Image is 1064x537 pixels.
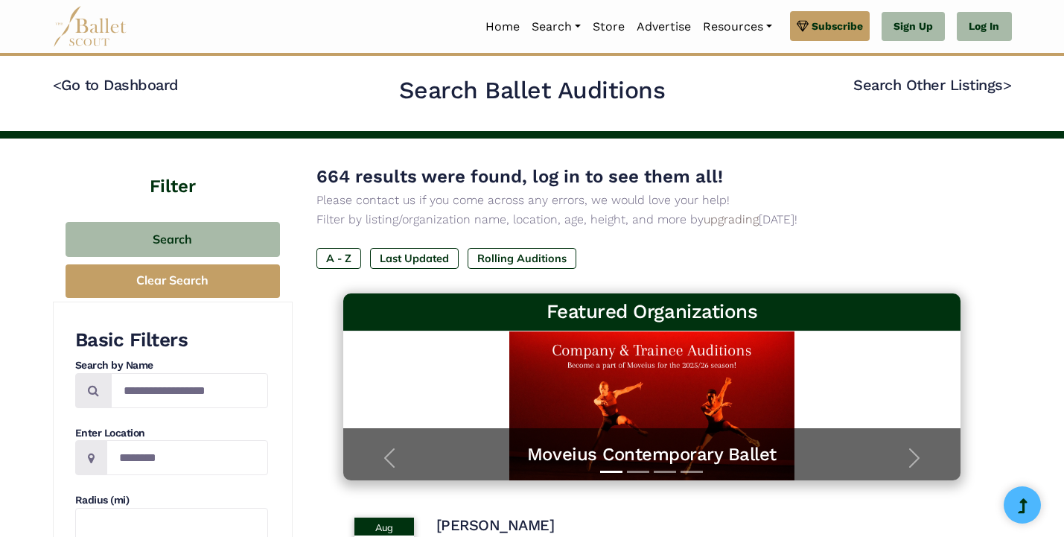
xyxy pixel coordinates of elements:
input: Location [106,440,268,475]
button: Slide 4 [681,463,703,480]
h4: Search by Name [75,358,268,373]
a: upgrading [704,212,759,226]
img: gem.svg [797,18,809,34]
h4: Filter [53,139,293,200]
h4: Radius (mi) [75,493,268,508]
a: Search [526,11,587,42]
h4: Enter Location [75,426,268,441]
a: Search Other Listings> [853,76,1011,94]
a: Subscribe [790,11,870,41]
div: Aug [354,518,414,536]
h4: [PERSON_NAME] [436,515,555,535]
label: Last Updated [370,248,459,269]
code: > [1003,75,1012,94]
p: Please contact us if you come across any errors, we would love your help! [316,191,988,210]
code: < [53,75,62,94]
input: Search by names... [111,373,268,408]
button: Clear Search [66,264,280,298]
a: Store [587,11,631,42]
a: Resources [697,11,778,42]
span: Subscribe [812,18,863,34]
a: Log In [957,12,1011,42]
h3: Featured Organizations [355,299,949,325]
h3: Basic Filters [75,328,268,353]
button: Search [66,222,280,257]
a: <Go to Dashboard [53,76,179,94]
span: 664 results were found, log in to see them all! [316,166,723,187]
button: Slide 1 [600,463,622,480]
button: Slide 2 [627,463,649,480]
button: Slide 3 [654,463,676,480]
label: Rolling Auditions [468,248,576,269]
label: A - Z [316,248,361,269]
p: Filter by listing/organization name, location, age, height, and more by [DATE]! [316,210,988,229]
a: Home [480,11,526,42]
a: Moveius Contemporary Ballet [358,443,946,466]
a: Advertise [631,11,697,42]
h2: Search Ballet Auditions [399,75,666,107]
a: Sign Up [882,12,945,42]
